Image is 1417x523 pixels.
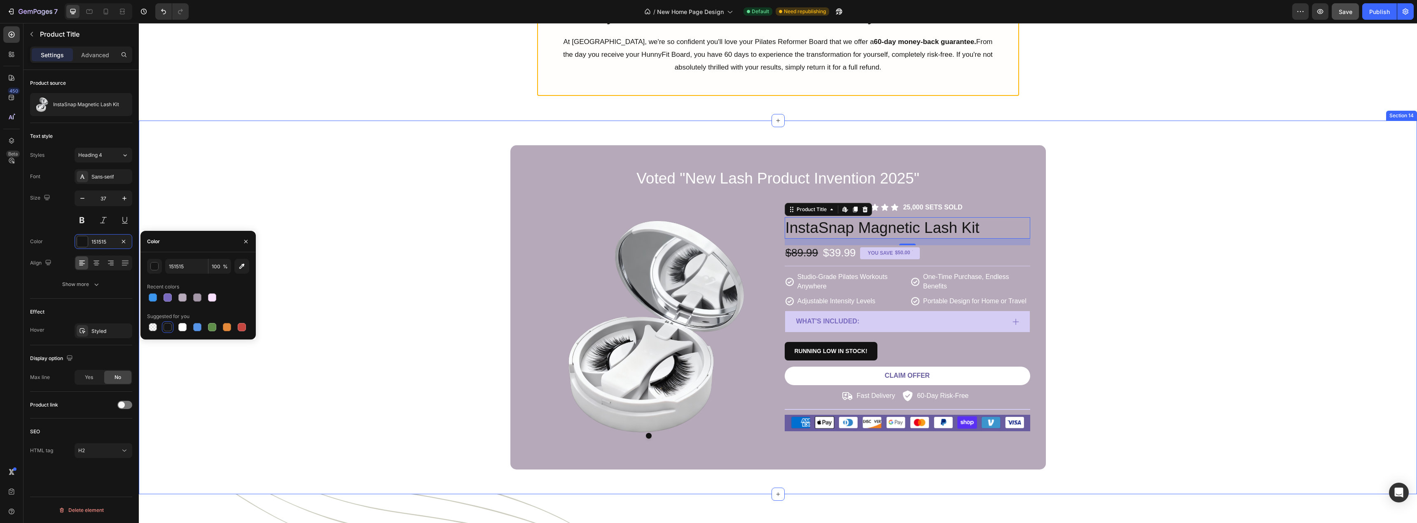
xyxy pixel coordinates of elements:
div: Color [30,238,43,245]
input: Eg: FFFFFF [165,259,208,274]
div: Delete element [58,505,104,515]
div: Styled [91,328,130,335]
div: Effect [30,308,44,316]
p: Advanced [81,51,109,59]
div: Display option [30,353,75,364]
div: 151515 [91,238,115,246]
button: Show more [30,277,132,292]
button: Save [1332,3,1359,20]
p: Adjustable Intensity Levels [659,274,765,283]
iframe: Design area [139,23,1417,523]
div: $39.99 [683,222,718,238]
p: CLAIM OFFER [746,347,791,359]
div: Product source [30,79,66,87]
img: product feature img [33,96,50,113]
span: New Home Page Design [657,7,724,16]
div: Sans-serif [91,173,130,181]
strong: RUNNING LOW IN STOCK! [656,325,729,331]
span: Heading 4 [78,151,102,159]
p: Portable Design for Home or Travel [784,274,890,283]
p: What's included: [657,293,721,305]
h2: Rich Text Editor. Editing area: main [387,145,891,166]
div: Text style [30,132,53,140]
h2: FREQUENTLY ASKED QUESTIONS [372,496,907,517]
button: H2 [75,443,132,458]
p: 60-Day Risk-Free [778,367,832,379]
p: Fast Delivery [718,367,760,379]
div: 450 [8,88,20,94]
div: HTML tag [30,447,53,454]
button: 7 [3,3,61,20]
p: 7 [54,7,58,16]
p: Settings [41,51,64,59]
button: Publish [1362,3,1397,20]
span: / [653,7,655,16]
div: Product Title [656,183,690,190]
button: <p><span style="font-size:14px;"><strong>RUNNING LOW IN STOCK!</strong></span></p> [646,319,739,337]
span: Need republishing [784,8,826,15]
img: gempages_547078199557752032-d679f1d5-6d39-4f34-b1e3-58e63cb635d3.png [646,392,891,408]
div: Recent colors [147,283,179,291]
div: Align [30,258,53,269]
p: Voted "New Lash Product Invention 2025" [388,146,891,165]
div: Beta [6,151,20,157]
span: Default [752,8,769,15]
div: Show more [62,280,101,288]
a: CLAIM OFFER [646,344,891,362]
div: Publish [1369,7,1390,16]
span: % [223,263,228,270]
p: InstaSnap Magnetic Lash Kit [53,102,119,107]
h2: InstaSnap Magnetic Lash Kit [646,194,891,216]
div: YOU SAVE [728,226,755,234]
div: $50.00 [755,226,772,233]
div: Undo/Redo [155,3,189,20]
strong: 25,000 SETS SOLD [764,181,823,188]
button: Dot [507,410,513,416]
div: Max line [30,374,50,381]
span: Yes [85,374,93,381]
img: gempages_547078199557752032-72e5b818-215e-49a1-a262-6e8195800f18.svg [764,367,774,378]
img: gempages_547078199557752032-df5ed96f-af85-4501-b676-2b49d8496b63.svg [704,368,713,378]
p: Product Title [40,29,129,39]
div: Suggested for you [147,313,189,320]
div: Color [147,238,160,245]
button: Heading 4 [75,148,132,163]
span: Save [1339,8,1352,15]
div: Section 14 [1249,89,1277,96]
div: Product link [30,401,58,409]
p: Studio-Grade Pilates Workouts Anywhere [659,249,765,268]
span: No [115,374,121,381]
button: Delete element [30,504,132,517]
div: Font [30,173,40,180]
span: H2 [78,447,85,453]
div: Size [30,193,52,204]
p: One-Time Purchase, Endless Benefits [784,249,890,268]
div: Styles [30,151,44,159]
div: Hover [30,326,44,334]
div: SEO [30,428,40,435]
div: $89.99 [646,222,680,238]
div: Open Intercom Messenger [1389,483,1409,502]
